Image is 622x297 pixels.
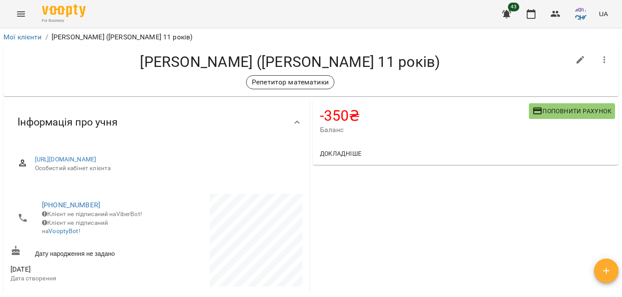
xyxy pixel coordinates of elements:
li: / [45,32,48,42]
a: [PHONE_NUMBER] [42,201,100,209]
img: 44498c49d9c98a00586a399c9b723a73.png [574,8,587,20]
span: For Business [42,18,86,24]
a: Мої клієнти [3,33,42,41]
span: Баланс [320,125,529,135]
a: [URL][DOMAIN_NAME] [35,156,97,163]
span: UA [599,9,608,18]
h4: -350 ₴ [320,107,529,125]
span: Особистий кабінет клієнта [35,164,295,173]
h4: [PERSON_NAME] ([PERSON_NAME] 11 років) [10,53,570,71]
nav: breadcrumb [3,32,619,42]
span: Клієнт не підписаний на ViberBot! [42,210,142,217]
div: Репетитор математики [246,75,334,89]
p: Дата створення [10,274,155,283]
button: Поповнити рахунок [529,103,615,119]
span: Поповнити рахунок [532,106,612,116]
span: 43 [508,3,519,11]
img: Voopty Logo [42,4,86,17]
p: [PERSON_NAME] ([PERSON_NAME] 11 років) [52,32,193,42]
span: [DATE] [10,264,155,275]
span: Докладніше [320,148,362,159]
p: Репетитор математики [252,77,329,87]
span: Інформація про учня [17,115,118,129]
a: VooptyBot [49,227,78,234]
button: Докладніше [316,146,365,161]
div: Дату народження не задано [9,244,156,260]
span: Клієнт не підписаний на ! [42,219,108,235]
button: Menu [10,3,31,24]
div: Інформація про учня [3,100,309,145]
button: UA [595,6,612,22]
